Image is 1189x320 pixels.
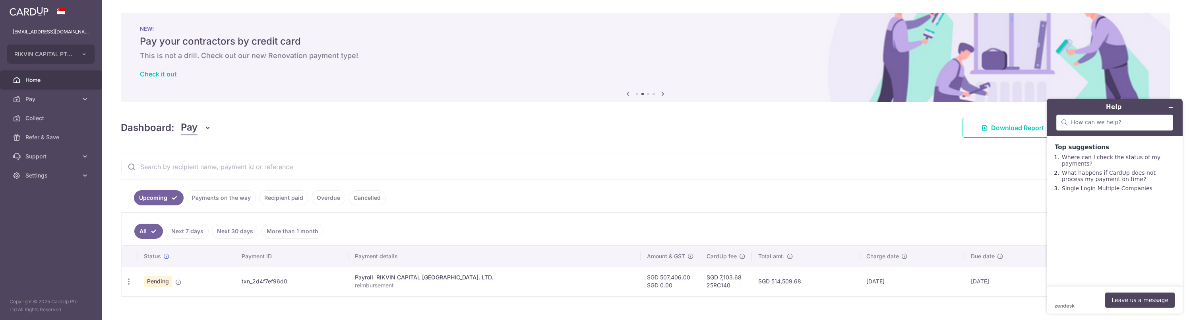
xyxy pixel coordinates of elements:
[349,246,641,267] th: Payment details
[962,118,1063,138] a: Download Report
[866,252,899,260] span: Charge date
[991,123,1044,133] span: Download Report
[349,190,386,205] a: Cancelled
[166,224,209,239] a: Next 7 days
[187,190,256,205] a: Payments on the way
[25,133,78,141] span: Refer & Save
[971,252,995,260] span: Due date
[14,50,73,58] span: RIKVIN CAPITAL PTE. LTD.
[121,121,174,135] h4: Dashboard:
[212,224,258,239] a: Next 30 days
[13,28,89,36] p: [EMAIL_ADDRESS][DOMAIN_NAME]
[235,246,349,267] th: Payment ID
[134,190,184,205] a: Upcoming
[259,190,308,205] a: Recipient paid
[312,190,345,205] a: Overdue
[641,267,700,296] td: SGD 507,406.00 SGD 0.00
[25,76,78,84] span: Home
[355,273,635,281] div: Payroll. RIKVIN CAPITAL [GEOGRAPHIC_DATA]. LTD.
[140,70,177,78] a: Check it out
[25,114,78,122] span: Collect
[144,276,172,287] span: Pending
[261,224,323,239] a: More than 1 month
[964,267,1052,296] td: [DATE]
[1040,92,1189,320] iframe: Find more information here
[25,152,78,160] span: Support
[134,224,163,239] a: All
[181,120,198,135] span: Pay
[752,267,860,296] td: SGD 514,509.68
[121,13,1170,102] img: Renovation banner
[144,252,161,260] span: Status
[25,172,78,180] span: Settings
[10,6,48,16] img: CardUp
[860,267,964,296] td: [DATE]
[18,6,34,13] span: Help
[7,45,95,64] button: RIKVIN CAPITAL PTE. LTD.
[140,51,1151,60] h6: This is not a drill. Check out our new Renovation payment type!
[235,267,349,296] td: txn_2d4f7ef96d0
[121,154,1150,180] input: Search by recipient name, payment id or reference
[707,252,737,260] span: CardUp fee
[140,35,1151,48] h5: Pay your contractors by credit card
[647,252,685,260] span: Amount & GST
[25,95,78,103] span: Pay
[355,281,635,289] p: reimbursement
[758,252,784,260] span: Total amt.
[140,25,1151,32] p: NEW!
[181,120,211,135] button: Pay
[700,267,752,296] td: SGD 7,103.68 25RC140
